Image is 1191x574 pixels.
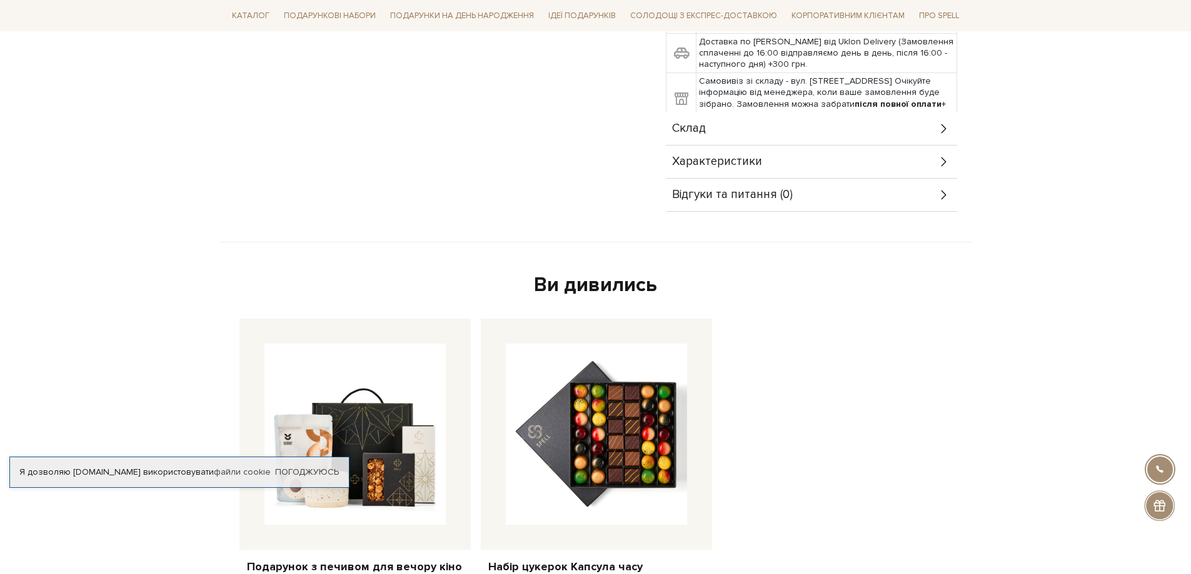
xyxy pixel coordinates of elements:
[385,6,539,26] a: Подарунки на День народження
[786,6,910,26] a: Корпоративним клієнтам
[10,467,349,478] div: Я дозволяю [DOMAIN_NAME] використовувати
[275,467,339,478] a: Погоджуюсь
[855,99,942,109] b: після повної оплати
[488,560,705,574] a: Набір цукерок Капсула часу
[279,6,381,26] a: Подарункові набори
[625,5,782,26] a: Солодощі з експрес-доставкою
[543,6,621,26] a: Ідеї подарунків
[672,156,762,167] span: Характеристики
[696,73,957,124] td: Самовивіз зі складу - вул. [STREET_ADDRESS] Очікуйте інформацію від менеджера, коли ваше замовлен...
[227,6,274,26] a: Каталог
[247,560,463,574] a: Подарунок з печивом для вечору кіно
[672,189,793,200] span: Відгуки та питання (0)
[696,33,957,73] td: Доставка по [PERSON_NAME] від Uklon Delivery (Замовлення сплаченні до 16:00 відправляємо день в д...
[214,467,271,477] a: файли cookie
[672,123,706,134] span: Склад
[914,6,964,26] a: Про Spell
[234,272,957,299] div: Ви дивились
